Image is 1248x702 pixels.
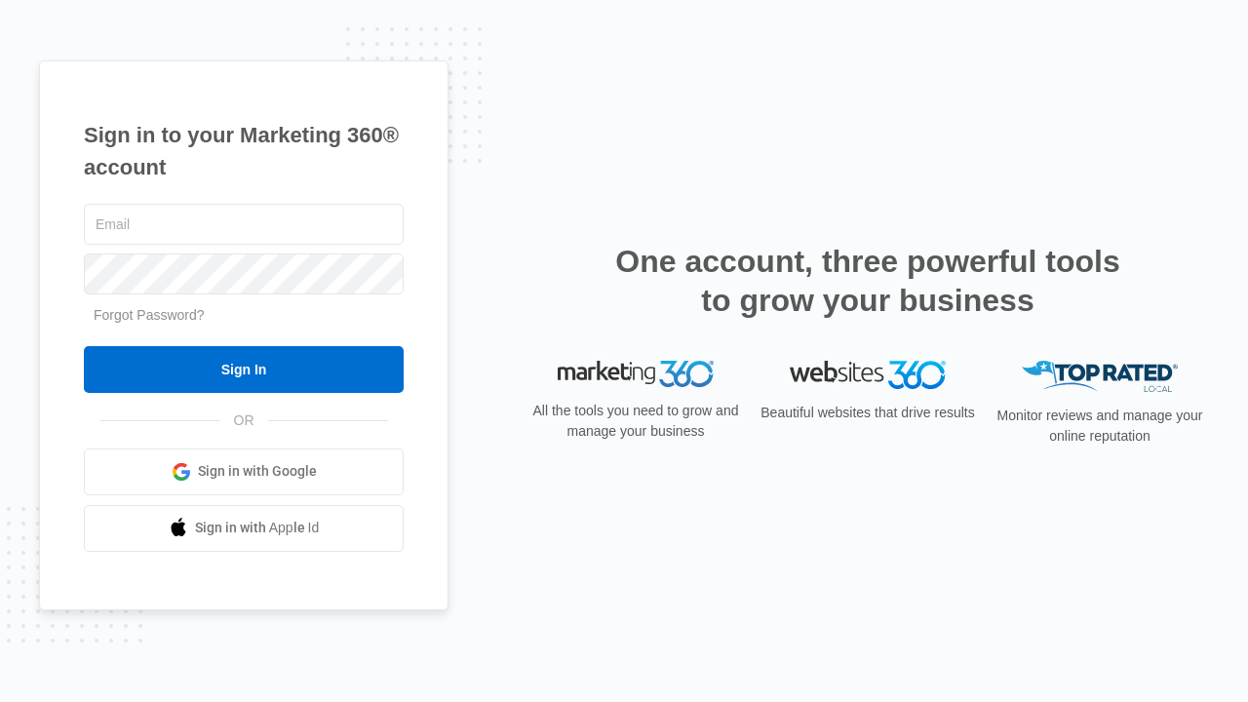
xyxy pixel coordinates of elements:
[84,505,404,552] a: Sign in with Apple Id
[790,361,946,389] img: Websites 360
[759,403,977,423] p: Beautiful websites that drive results
[220,410,268,431] span: OR
[558,361,714,388] img: Marketing 360
[609,242,1126,320] h2: One account, three powerful tools to grow your business
[84,448,404,495] a: Sign in with Google
[84,346,404,393] input: Sign In
[991,406,1209,447] p: Monitor reviews and manage your online reputation
[84,204,404,245] input: Email
[94,307,205,323] a: Forgot Password?
[198,461,317,482] span: Sign in with Google
[84,119,404,183] h1: Sign in to your Marketing 360® account
[1022,361,1178,393] img: Top Rated Local
[195,518,320,538] span: Sign in with Apple Id
[526,401,745,442] p: All the tools you need to grow and manage your business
